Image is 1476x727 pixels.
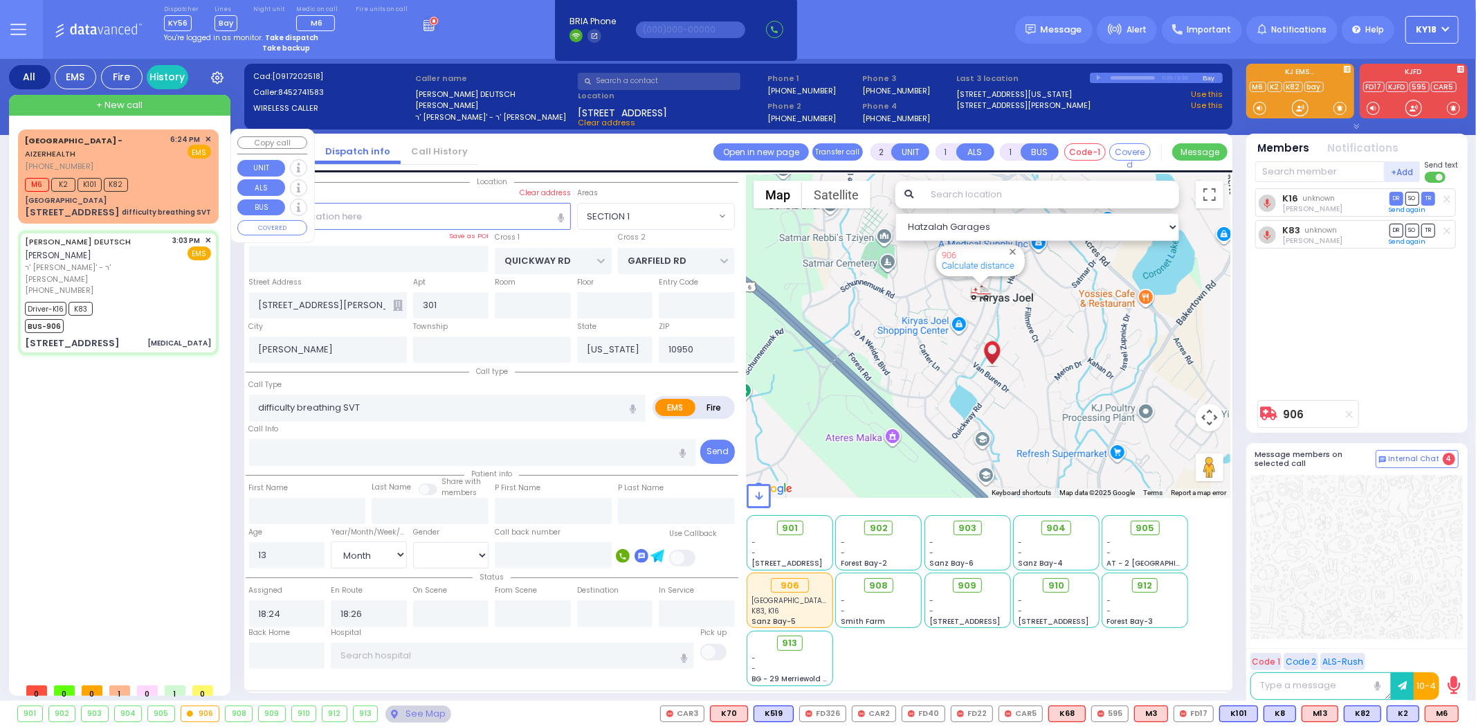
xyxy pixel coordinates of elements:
[54,685,75,696] span: 0
[852,706,896,722] div: CAR2
[660,706,704,722] div: CAR3
[710,706,748,722] div: ALS
[464,469,519,479] span: Patient info
[249,483,289,494] label: First Name
[249,627,291,638] label: Back Home
[862,113,931,123] label: [PHONE_NUMBER]
[999,706,1043,722] div: CAR5
[577,277,594,288] label: Floor
[752,537,756,548] span: -
[237,160,285,177] button: UNIT
[1048,706,1086,722] div: K68
[929,616,1000,627] span: [STREET_ADDRESS]
[578,73,740,90] input: Search a contact
[1018,606,1022,616] span: -
[1385,161,1421,182] button: +Add
[25,135,122,160] a: AIZERHEALTH
[148,706,174,721] div: 905
[1376,450,1459,468] button: Internal Chat 4
[1405,224,1419,237] span: SO
[26,685,47,696] span: 0
[1109,143,1151,161] button: Covered
[1264,706,1296,722] div: K8
[413,321,448,332] label: Township
[292,706,316,721] div: 910
[237,220,307,235] button: COVERED
[296,6,340,14] label: Medic on call
[1172,143,1228,161] button: Message
[122,207,211,217] div: difficulty breathing SVT
[1282,225,1300,235] a: K83
[752,663,756,674] span: -
[1041,23,1082,37] span: Message
[841,616,885,627] span: Smith Farm
[578,204,716,228] span: SECTION 1
[1246,69,1354,78] label: KJ EMS...
[841,558,887,568] span: Forest Bay-2
[25,195,107,206] div: [GEOGRAPHIC_DATA]
[1405,192,1419,205] span: SO
[1107,537,1111,548] span: -
[858,710,865,717] img: red-radio-icon.svg
[570,15,616,28] span: BRIA Phone
[1136,521,1154,535] span: 905
[752,653,756,663] span: -
[356,6,408,14] label: Fire units on call
[1255,161,1385,182] input: Search member
[870,521,888,535] span: 902
[1344,706,1381,722] div: BLS
[253,6,284,14] label: Night unit
[205,134,211,145] span: ✕
[1187,24,1231,36] span: Important
[262,43,310,53] strong: Take backup
[1006,245,1019,258] button: Close
[1425,170,1447,184] label: Turn off text
[1107,616,1154,627] span: Forest Bay-3
[1107,548,1111,558] span: -
[25,236,131,247] a: [PERSON_NAME] DEUTSCH
[192,685,213,696] span: 0
[1421,192,1435,205] span: TR
[862,73,952,84] span: Phone 3
[259,706,285,721] div: 909
[1134,706,1168,722] div: ALS
[669,528,717,539] label: Use Callback
[173,235,201,246] span: 3:03 PM
[951,706,993,722] div: FD22
[25,206,120,219] div: [STREET_ADDRESS]
[1064,143,1106,161] button: Code-1
[147,338,211,348] div: [MEDICAL_DATA]
[78,178,102,192] span: K101
[1005,710,1012,717] img: red-radio-icon.svg
[1250,653,1282,670] button: Code 1
[1304,82,1324,92] a: bay
[495,232,520,243] label: Cross 1
[253,102,411,114] label: WIRELESS CALLER
[96,98,143,112] span: + New call
[957,73,1090,84] label: Last 3 location
[415,100,573,111] label: [PERSON_NAME]
[1018,537,1022,548] span: -
[237,179,285,196] button: ALS
[1390,206,1426,214] a: Send again
[188,246,211,260] span: EMS
[1421,224,1435,237] span: TR
[1048,706,1086,722] div: ALS
[1180,710,1187,717] img: red-radio-icon.svg
[862,100,952,112] span: Phone 4
[25,178,49,192] span: M6
[750,480,796,498] a: Open this area in Google Maps (opens a new window)
[147,65,188,89] a: History
[1386,82,1408,92] a: KJFD
[771,578,809,593] div: 906
[171,134,201,145] span: 6:24 PM
[700,627,727,638] label: Pick up
[902,706,945,722] div: FD40
[1443,453,1455,465] span: 4
[942,260,1014,271] a: Calculate distance
[55,21,147,38] img: Logo
[1282,193,1298,204] a: K16
[1196,404,1223,431] button: Map camera controls
[1282,235,1342,246] span: Dov Guttman
[25,161,93,172] span: [PHONE_NUMBER]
